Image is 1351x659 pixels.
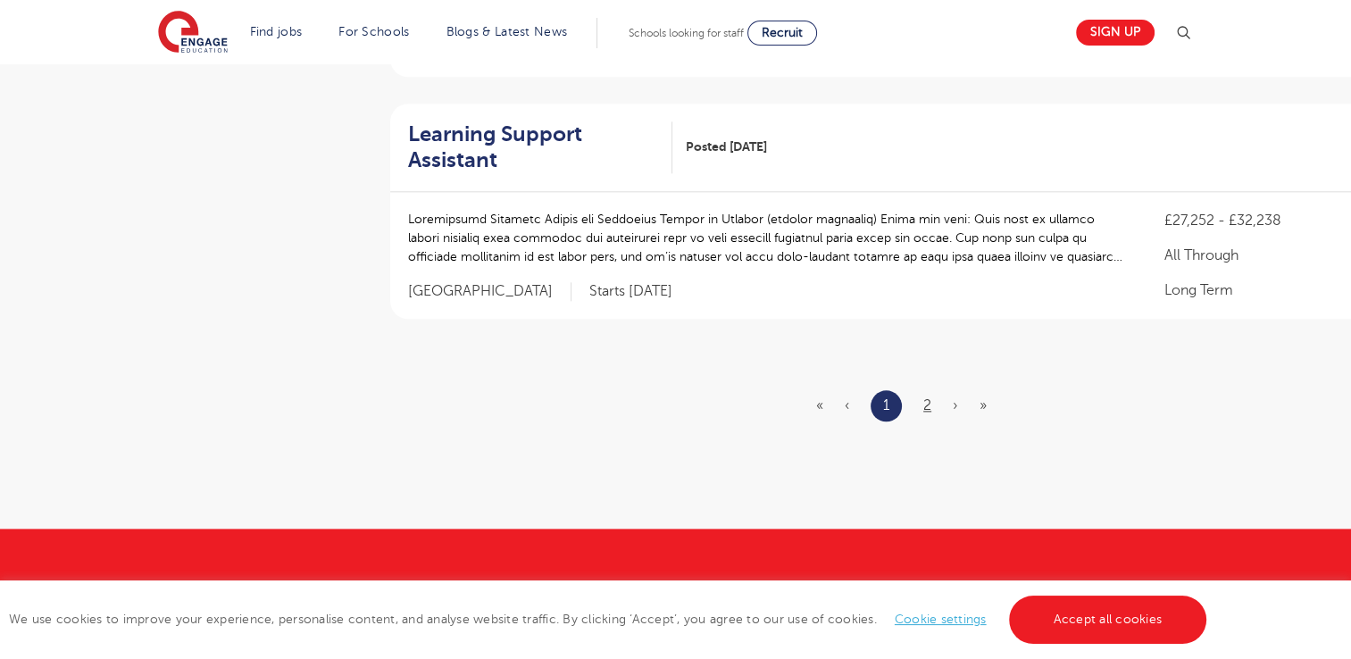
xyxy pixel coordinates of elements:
a: Next [953,397,958,413]
span: « [816,397,823,413]
a: 2 [923,397,931,413]
span: ‹ [845,397,849,413]
a: Blogs & Latest News [446,25,568,38]
span: [GEOGRAPHIC_DATA] [408,282,571,301]
a: Find jobs [250,25,303,38]
span: Schools looking for staff [629,27,744,39]
a: Sign up [1076,20,1155,46]
a: Cookie settings [895,613,987,626]
a: Accept all cookies [1009,596,1207,644]
a: For Schools [338,25,409,38]
span: We use cookies to improve your experience, personalise content, and analyse website traffic. By c... [9,613,1211,626]
span: Posted [DATE] [686,138,767,156]
a: Learning Support Assistant [408,121,672,173]
span: Recruit [762,26,803,39]
h2: Learning Support Assistant [408,121,658,173]
img: Engage Education [158,11,228,55]
a: 1 [883,394,889,417]
a: Last [980,397,987,413]
a: Recruit [747,21,817,46]
p: Starts [DATE] [589,282,672,301]
p: Loremipsumd Sitametc Adipis eli Seddoeius Tempor in Utlabor (etdolor magnaaliq) Enima min veni: Q... [408,210,1130,266]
